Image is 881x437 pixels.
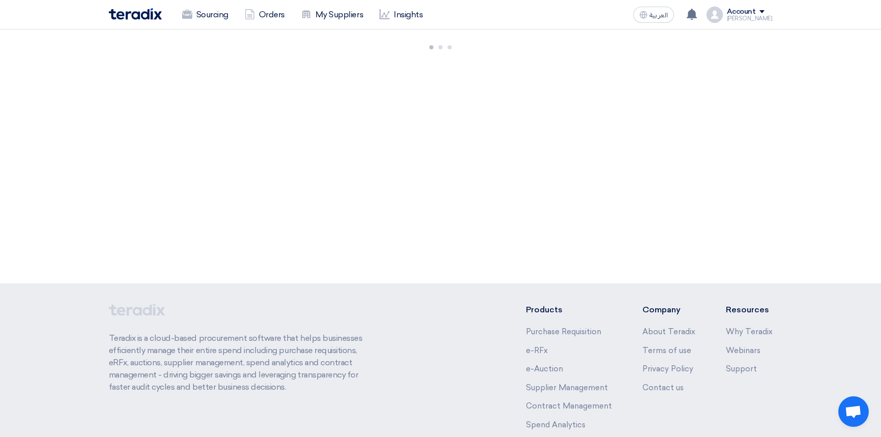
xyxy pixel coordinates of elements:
a: Contact us [642,383,684,392]
a: e-Auction [526,364,563,373]
a: Orders [237,4,293,26]
a: e-RFx [526,346,548,355]
a: Contract Management [526,401,612,411]
p: Teradix is a cloud-based procurement software that helps businesses efficiently manage their enti... [109,332,374,393]
img: profile_test.png [707,7,723,23]
a: Privacy Policy [642,364,693,373]
a: Spend Analytics [526,420,585,429]
a: Webinars [726,346,760,355]
a: Purchase Requisition [526,327,601,336]
a: Supplier Management [526,383,608,392]
span: العربية [650,12,668,19]
li: Resources [726,304,773,316]
div: [PERSON_NAME] [727,16,773,21]
a: About Teradix [642,327,695,336]
a: Why Teradix [726,327,773,336]
a: Terms of use [642,346,691,355]
div: Account [727,8,756,16]
button: العربية [633,7,674,23]
li: Company [642,304,695,316]
a: Insights [371,4,431,26]
a: Open chat [838,396,869,427]
a: My Suppliers [293,4,371,26]
a: Support [726,364,757,373]
a: Sourcing [174,4,237,26]
img: Teradix logo [109,8,162,20]
li: Products [526,304,612,316]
